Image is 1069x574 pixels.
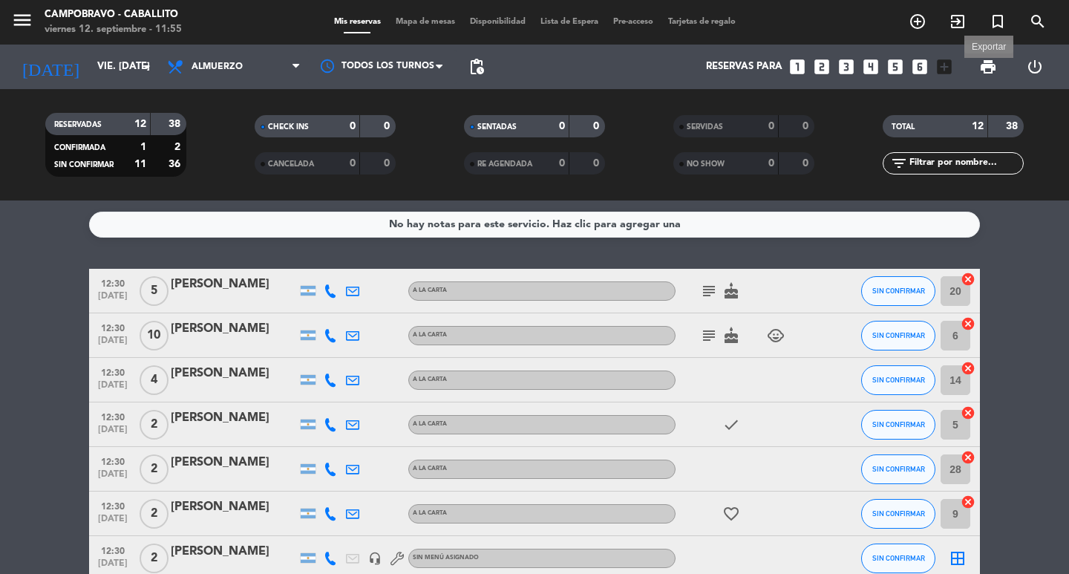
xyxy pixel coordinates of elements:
span: SIN CONFIRMAR [872,465,925,473]
span: Disponibilidad [462,18,533,26]
span: RE AGENDADA [477,160,532,168]
div: Campobravo - caballito [45,7,182,22]
i: subject [700,282,718,300]
i: arrow_drop_down [138,58,156,76]
strong: 11 [134,159,146,169]
span: A LA CARTA [413,510,447,516]
i: cancel [961,405,975,420]
span: [DATE] [94,425,131,442]
i: looks_6 [910,57,929,76]
span: SIN CONFIRMAR [872,331,925,339]
span: Lista de Espera [533,18,606,26]
span: 2 [140,499,169,529]
span: SIN CONFIRMAR [872,554,925,562]
span: SERVIDAS [687,123,723,131]
i: menu [11,9,33,31]
span: print [979,58,997,76]
span: A LA CARTA [413,332,447,338]
div: [PERSON_NAME] [171,364,297,383]
i: filter_list [890,154,908,172]
div: viernes 12. septiembre - 11:55 [45,22,182,37]
span: [DATE] [94,469,131,486]
i: cancel [961,495,975,509]
strong: 0 [593,121,602,131]
i: looks_one [788,57,807,76]
div: [PERSON_NAME] [171,453,297,472]
strong: 2 [174,142,183,152]
button: SIN CONFIRMAR [861,276,935,306]
i: check [722,416,740,434]
span: 12:30 [94,319,131,336]
strong: 0 [384,121,393,131]
i: [DATE] [11,50,90,83]
i: turned_in_not [989,13,1007,30]
span: TOTAL [892,123,915,131]
span: Reservas para [706,61,782,73]
i: looks_5 [886,57,905,76]
i: add_circle_outline [909,13,926,30]
span: RESERVADAS [54,121,102,128]
i: cancel [961,361,975,376]
span: 12:30 [94,363,131,380]
button: SIN CONFIRMAR [861,499,935,529]
i: subject [700,327,718,345]
i: child_care [767,327,785,345]
span: A LA CARTA [413,466,447,472]
strong: 0 [350,121,356,131]
input: Filtrar por nombre... [908,155,1023,172]
i: exit_to_app [949,13,967,30]
div: Exportar [964,40,1013,53]
span: Tarjetas de regalo [661,18,743,26]
span: Mis reservas [327,18,388,26]
span: SIN CONFIRMAR [872,509,925,518]
strong: 36 [169,159,183,169]
strong: 0 [350,158,356,169]
span: 10 [140,321,169,350]
span: SIN CONFIRMAR [872,287,925,295]
strong: 0 [802,158,811,169]
strong: 38 [1006,121,1021,131]
button: SIN CONFIRMAR [861,454,935,484]
i: cake [722,282,740,300]
span: pending_actions [468,58,486,76]
span: CONFIRMADA [54,144,105,151]
div: [PERSON_NAME] [171,319,297,339]
span: 12:30 [94,452,131,469]
strong: 0 [384,158,393,169]
i: power_settings_new [1026,58,1044,76]
span: 2 [140,454,169,484]
i: cancel [961,450,975,465]
strong: 1 [140,142,146,152]
strong: 0 [802,121,811,131]
div: No hay notas para este servicio. Haz clic para agregar una [389,216,681,233]
span: Almuerzo [192,62,243,72]
span: 4 [140,365,169,395]
strong: 0 [768,121,774,131]
i: cake [722,327,740,345]
i: cancel [961,316,975,331]
span: SIN CONFIRMAR [872,420,925,428]
i: looks_4 [861,57,880,76]
strong: 12 [972,121,984,131]
strong: 0 [768,158,774,169]
i: search [1029,13,1047,30]
span: 12:30 [94,408,131,425]
span: 12:30 [94,274,131,291]
i: cancel [961,272,975,287]
i: favorite_border [722,505,740,523]
i: looks_two [812,57,831,76]
span: 12:30 [94,541,131,558]
span: Sin menú asignado [413,555,479,561]
span: A LA CARTA [413,287,447,293]
strong: 0 [559,121,565,131]
strong: 38 [169,119,183,129]
strong: 12 [134,119,146,129]
span: Mapa de mesas [388,18,462,26]
span: CHECK INS [268,123,309,131]
span: Pre-acceso [606,18,661,26]
span: 5 [140,276,169,306]
span: [DATE] [94,291,131,308]
span: A LA CARTA [413,376,447,382]
i: border_all [949,549,967,567]
div: [PERSON_NAME] [171,408,297,428]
